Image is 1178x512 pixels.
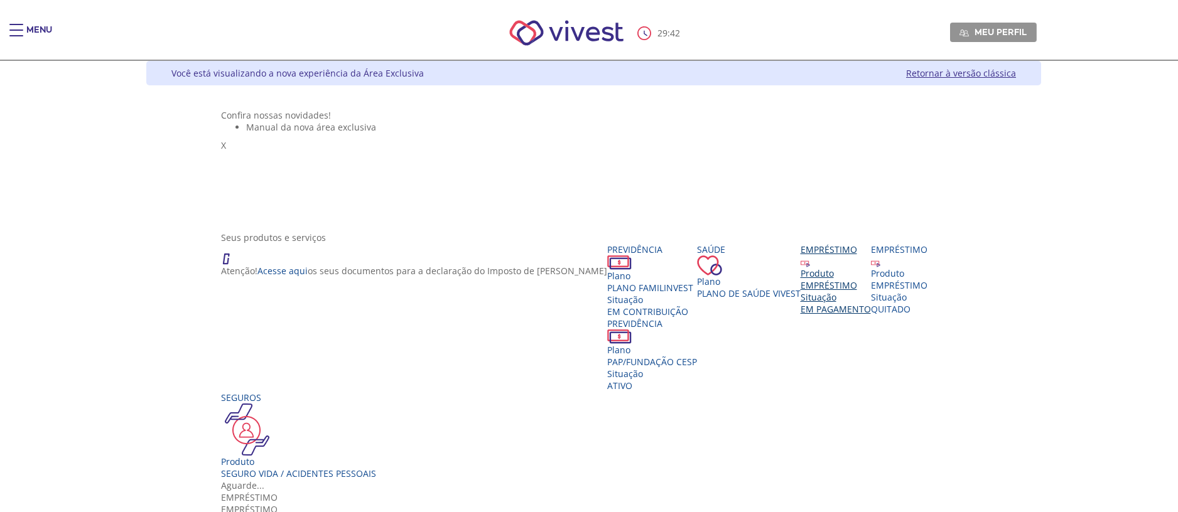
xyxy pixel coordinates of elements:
span: Manual da nova área exclusiva [246,121,376,133]
div: Produto [221,456,376,467]
div: Produto [871,267,927,279]
span: EM CONTRIBUIÇÃO [607,306,688,317]
div: Confira nossas novidades! [221,109,967,121]
span: 29 [657,27,667,39]
img: ico_emprestimo.svg [801,258,810,267]
div: Você está visualizando a nova experiência da Área Exclusiva [171,67,424,79]
span: 42 [670,27,680,39]
a: Acesse aqui [257,265,308,277]
div: Empréstimo [801,243,871,255]
span: PLANO FAMILINVEST [607,282,693,294]
div: Aguarde... [221,479,967,491]
div: Seguros [221,392,376,403]
img: Vivest [495,6,638,60]
div: Empréstimo [871,243,927,255]
div: Previdência [607,317,697,329]
a: Seguros Produto Seguro Vida / Acidentes Pessoais [221,392,376,479]
img: ico_atencao.png [221,243,242,265]
a: Retornar à versão clássica [906,67,1016,79]
section: <span lang="pt-BR" dir="ltr">Visualizador do Conteúdo da Web</span> 1 [221,109,967,219]
div: : [637,26,683,40]
div: Seus produtos e serviços [221,232,967,243]
span: X [221,139,226,151]
div: Previdência [607,243,697,255]
div: EMPRÉSTIMO [871,279,927,291]
p: Atenção! os seus documentos para a declaração do Imposto de [PERSON_NAME] [221,265,607,277]
img: ico_dinheiro.png [607,329,632,344]
div: Plano [607,344,697,356]
div: Produto [801,267,871,279]
a: Empréstimo Produto EMPRÉSTIMO Situação QUITADO [871,243,927,315]
img: ico_seguros.png [221,403,273,456]
span: Ativo [607,380,632,392]
a: Empréstimo Produto EMPRÉSTIMO Situação EM PAGAMENTO [801,243,871,315]
span: QUITADO [871,303,911,315]
div: Situação [607,368,697,380]
div: Plano [607,270,697,282]
a: Saúde PlanoPlano de Saúde VIVEST [697,243,801,299]
span: EM PAGAMENTO [801,303,871,315]
div: Seguro Vida / Acidentes Pessoais [221,467,376,479]
a: Meu perfil [950,23,1037,41]
div: Saúde [697,243,801,255]
span: Meu perfil [975,26,1027,38]
div: Plano [697,275,801,287]
div: EMPRÉSTIMO [801,279,871,291]
img: ico_coracao.png [697,255,722,275]
span: PAP/FUNDAÇÃO CESP [607,356,697,368]
a: Previdência PlanoPLANO FAMILINVEST SituaçãoEM CONTRIBUIÇÃO [607,243,697,317]
a: Previdência PlanoPAP/FUNDAÇÃO CESP SituaçãoAtivo [607,317,697,392]
div: Situação [871,291,927,303]
div: Empréstimo [221,491,967,503]
img: ico_dinheiro.png [607,255,632,270]
div: Situação [607,294,697,306]
div: Menu [26,24,52,49]
span: Plano de Saúde VIVEST [697,287,801,299]
div: Situação [801,291,871,303]
img: ico_emprestimo.svg [871,258,880,267]
img: Meu perfil [959,28,969,38]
